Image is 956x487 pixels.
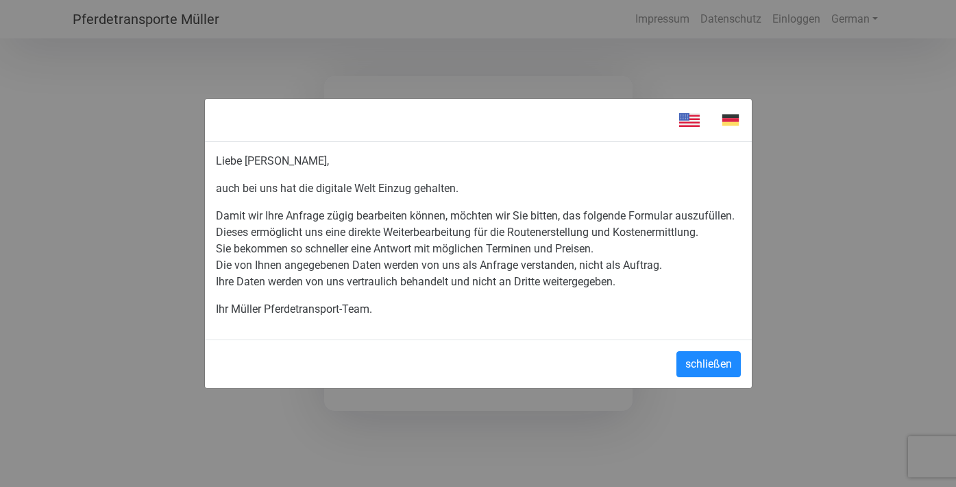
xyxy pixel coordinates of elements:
p: Liebe [PERSON_NAME], [216,153,741,169]
img: en [669,110,710,130]
img: de [710,110,751,130]
p: Damit wir Ihre Anfrage zügig bearbeiten können, möchten wir Sie bitten, das folgende Formular aus... [216,208,741,290]
p: auch bei uns hat die digitale Welt Einzug gehalten. [216,180,741,197]
button: schließen [676,351,741,377]
p: Ihr Müller Pferdetransport-Team. [216,301,741,318]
